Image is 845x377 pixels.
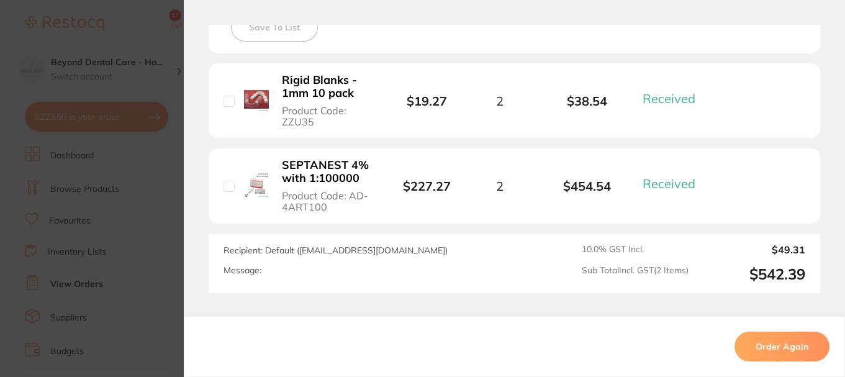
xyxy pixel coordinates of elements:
[278,73,379,128] button: Rigid Blanks - 1mm 10 pack Product Code: ZZU35
[244,172,269,197] img: SEPTANEST 4% with 1:100000
[496,179,504,193] span: 2
[643,91,695,106] span: Received
[407,93,447,109] b: $19.27
[582,265,689,283] span: Sub Total Incl. GST ( 2 Items)
[282,159,376,184] b: SEPTANEST 4% with 1:100000
[639,91,710,106] button: Received
[403,178,451,194] b: $227.27
[224,245,448,256] span: Recipient: Default ( [EMAIL_ADDRESS][DOMAIN_NAME] )
[543,179,631,193] b: $454.54
[734,332,829,361] button: Order Again
[643,176,695,191] span: Received
[244,87,269,112] img: Rigid Blanks - 1mm 10 pack
[282,105,376,128] span: Product Code: ZZU35
[582,244,689,255] span: 10.0 % GST Incl.
[278,158,379,213] button: SEPTANEST 4% with 1:100000 Product Code: AD-4ART100
[543,94,631,108] b: $38.54
[639,176,710,191] button: Received
[282,190,376,213] span: Product Code: AD-4ART100
[282,74,376,99] b: Rigid Blanks - 1mm 10 pack
[698,244,805,255] output: $49.31
[698,265,805,283] output: $542.39
[231,13,318,42] button: Save To List
[224,265,261,276] label: Message:
[496,94,504,108] span: 2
